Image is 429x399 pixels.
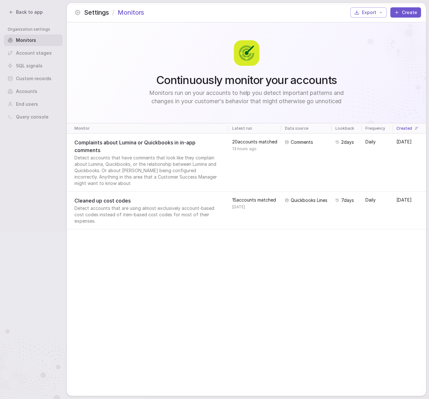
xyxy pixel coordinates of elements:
[16,37,36,43] span: Monitors
[291,197,327,203] span: Quickbooks Lines
[16,9,43,15] span: Back to app
[390,7,421,18] button: Create
[232,139,277,145] span: 20 accounts matched
[396,139,422,145] span: [DATE]
[335,126,354,131] span: Lookback
[365,139,376,144] span: Daily
[232,146,277,151] span: 13 hours ago
[143,89,350,105] span: Monitors run on your accounts to help you detect important patterns and changes in your customer'...
[74,139,219,154] span: Complaints about Lumina or Quickbooks in in-app comments
[74,197,219,204] span: Cleaned up cost codes
[341,197,354,203] span: 7 days
[156,73,337,86] span: Continuously monitor your accounts
[232,126,252,131] span: Latest run
[365,126,385,131] span: Frequency
[8,27,63,32] span: Organization settings
[84,8,109,17] span: Settings
[112,8,114,17] span: /
[350,7,387,18] button: Export
[74,155,219,187] span: Detect accounts that have comments that look like they complain about Lumina, Quickbooks, or the ...
[118,8,144,17] span: Monitors
[74,126,90,131] span: Monitor
[365,197,376,203] span: Daily
[396,197,422,203] span: [DATE]
[232,197,277,203] span: 15 accounts matched
[234,40,259,66] img: Signal
[285,126,308,131] span: Data source
[74,205,219,224] span: Detect accounts that are using almost exclusively account-based cost codes instead of item-based ...
[4,35,63,46] a: Monitors
[396,126,412,131] span: Created
[5,8,47,17] button: Back to app
[291,139,313,145] span: Comments
[341,139,354,145] span: 2 days
[232,204,277,210] span: [DATE]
